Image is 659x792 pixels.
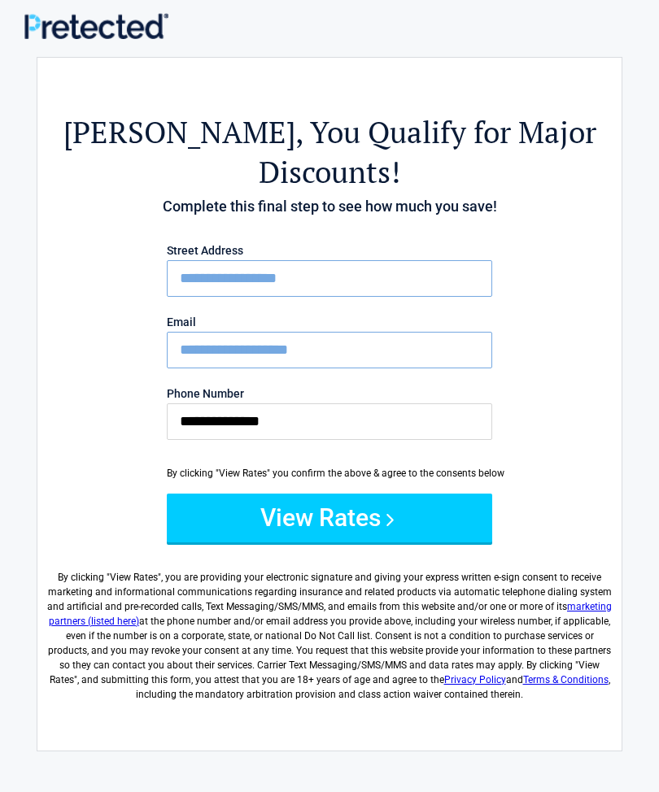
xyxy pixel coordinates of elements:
span: View Rates [110,572,158,583]
label: Email [167,316,492,328]
button: View Rates [167,494,492,542]
label: Street Address [167,245,492,256]
a: Terms & Conditions [523,674,609,685]
img: Main Logo [24,13,168,39]
label: By clicking " ", you are providing your electronic signature and giving your express written e-si... [46,557,613,702]
span: [PERSON_NAME] [63,112,295,152]
a: Privacy Policy [444,674,506,685]
h2: , You Qualify for Major Discounts! [46,112,613,192]
div: By clicking "View Rates" you confirm the above & agree to the consents below [167,466,492,481]
label: Phone Number [167,388,492,399]
a: marketing partners (listed here) [49,601,612,627]
h4: Complete this final step to see how much you save! [46,196,613,217]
